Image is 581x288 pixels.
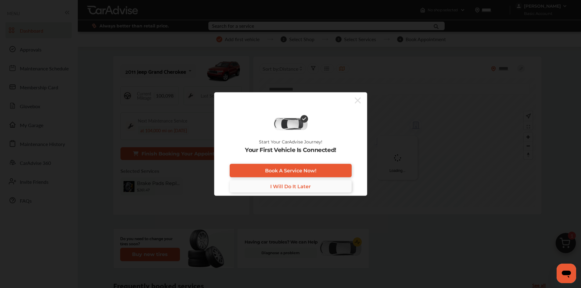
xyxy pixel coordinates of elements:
[245,147,336,154] p: Your First Vehicle Is Connected!
[265,168,316,173] span: Book A Service Now!
[259,140,322,144] p: Start Your CarAdvise Journey!
[230,164,352,177] a: Book A Service Now!
[557,264,576,283] iframe: Button to launch messaging window
[270,183,311,189] span: I Will Do It Later
[300,115,308,123] img: check-icon.521c8815.svg
[273,117,308,131] img: diagnose-vehicle.c84bcb0a.svg
[230,180,352,193] a: I Will Do It Later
